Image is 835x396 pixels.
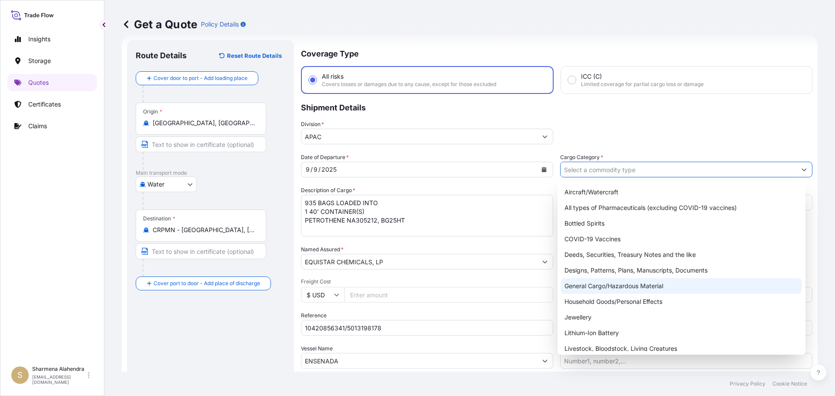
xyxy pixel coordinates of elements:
[772,380,807,387] p: Cookie Notice
[32,366,86,373] p: Sharmena Alahendra
[581,81,704,88] span: Limited coverage for partial cargo loss or damage
[301,353,537,369] input: Type to search vessel name or IMO
[301,40,812,66] p: Coverage Type
[561,231,802,247] div: COVID-19 Vaccines
[561,263,802,278] div: Designs, Patterns, Plans, Manuscripts, Documents
[537,163,551,176] button: Calendar
[313,164,318,175] div: day,
[561,309,802,325] div: Jewellery
[322,81,496,88] span: Covers losses or damages due to any cause, except for those excluded
[301,120,324,129] label: Division
[561,341,802,356] div: Livestock, Bloodstock, Living Creatures
[28,35,50,43] p: Insights
[561,325,802,341] div: Lithium-Ion Battery
[318,164,321,175] div: /
[28,78,49,87] p: Quotes
[561,184,802,200] div: Aircraft/Watercraft
[301,344,333,353] label: Vessel Name
[301,278,553,285] span: Freight Cost
[301,129,537,144] input: Type to search division
[730,380,765,387] p: Privacy Policy
[301,254,537,270] input: Full name
[581,72,602,81] span: ICC (C)
[154,279,260,288] span: Cover port to door - Add place of discharge
[537,353,553,369] button: Show suggestions
[32,374,86,385] p: [EMAIL_ADDRESS][DOMAIN_NAME]
[537,129,553,144] button: Show suggestions
[28,100,61,109] p: Certificates
[301,320,553,336] input: Your internal reference
[560,153,603,162] label: Cargo Category
[561,278,802,294] div: General Cargo/Hazardous Material
[136,170,285,176] p: Main transport mode
[153,226,255,234] input: Destination
[561,294,802,309] div: Household Goods/Personal Effects
[305,164,311,175] div: month,
[796,162,812,177] button: Show suggestions
[301,153,349,162] span: Date of Departure
[154,74,247,83] span: Cover door to port - Add loading place
[301,186,355,195] label: Description of Cargo
[561,247,802,263] div: Deeds, Securities, Treasury Notes and the like
[143,215,175,222] div: Destination
[143,108,162,115] div: Origin
[301,245,344,254] label: Named Assured
[28,122,47,130] p: Claims
[311,164,313,175] div: /
[560,353,812,369] input: Number1, number2,...
[136,136,266,152] input: Text to appear on certificate
[136,176,197,192] button: Select transport
[321,164,337,175] div: year,
[322,72,344,81] span: All risks
[201,20,239,29] p: Policy Details
[17,371,23,379] span: S
[561,200,802,216] div: All types of Pharmaceuticals (excluding COVID-19 vaccines)
[227,51,282,60] p: Reset Route Details
[136,243,266,259] input: Text to appear on certificate
[561,162,796,177] input: Select a commodity type
[28,57,51,65] p: Storage
[122,17,197,31] p: Get a Quote
[147,180,164,189] span: Water
[344,287,553,303] input: Enter amount
[561,216,802,231] div: Bottled Spirits
[301,94,812,120] p: Shipment Details
[136,50,187,61] p: Route Details
[301,311,327,320] label: Reference
[153,119,255,127] input: Origin
[537,254,553,270] button: Show suggestions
